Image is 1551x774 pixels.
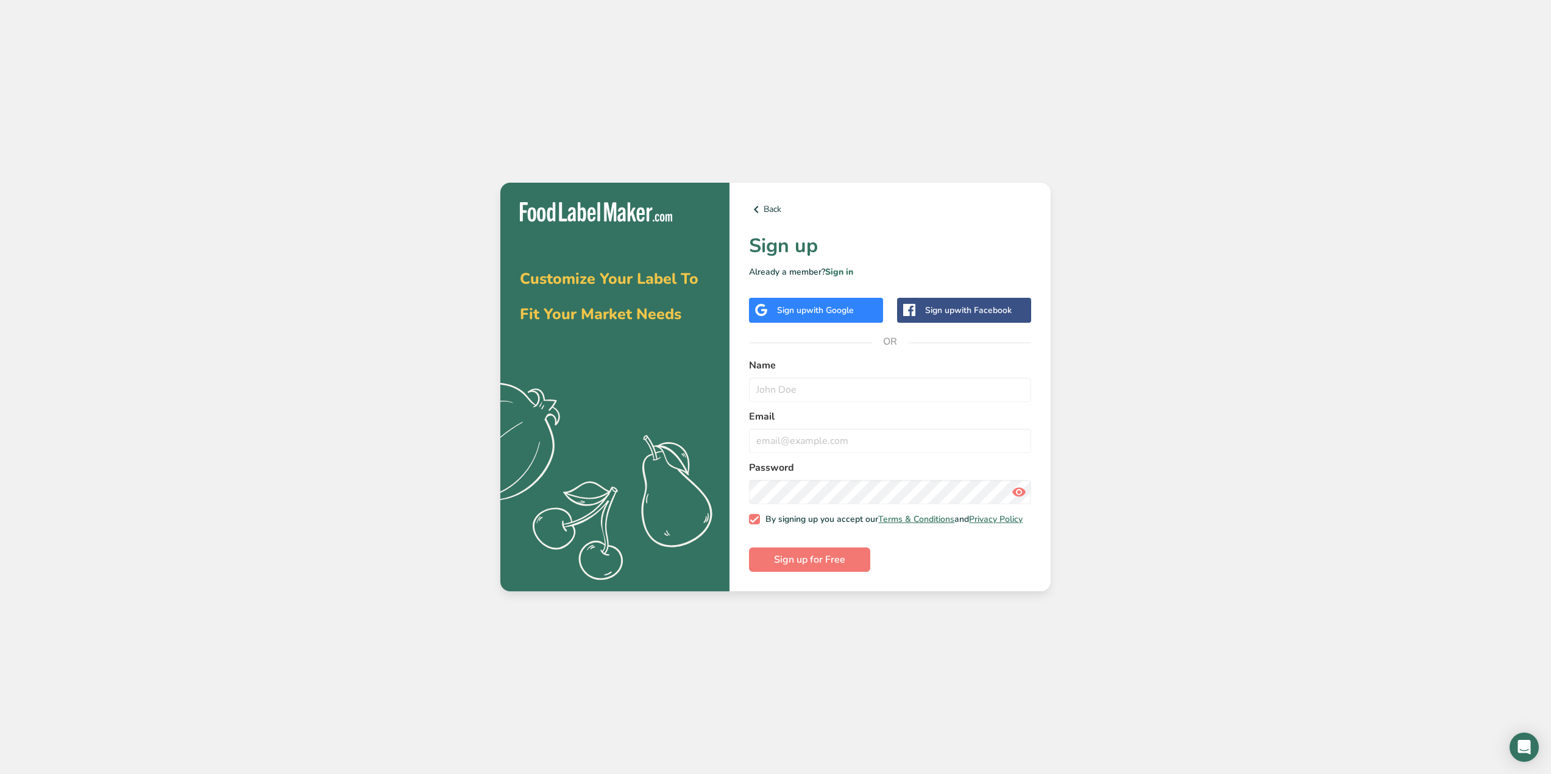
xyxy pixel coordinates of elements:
[925,304,1012,317] div: Sign up
[749,460,1031,475] label: Password
[872,323,909,360] span: OR
[520,269,698,325] span: Customize Your Label To Fit Your Market Needs
[806,304,854,316] span: with Google
[878,513,954,525] a: Terms & Conditions
[760,514,1023,525] span: By signing up you accept our and
[969,513,1023,525] a: Privacy Policy
[749,231,1031,261] h1: Sign up
[749,409,1031,424] label: Email
[749,202,1031,217] a: Back
[749,378,1031,402] input: John Doe
[520,202,672,222] img: Food Label Maker
[954,304,1012,316] span: with Facebook
[749,358,1031,373] label: Name
[774,552,845,567] span: Sign up for Free
[749,429,1031,453] input: email@example.com
[1510,733,1539,762] div: Open Intercom Messenger
[749,547,870,572] button: Sign up for Free
[825,266,853,278] a: Sign in
[749,266,1031,278] p: Already a member?
[777,304,854,317] div: Sign up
